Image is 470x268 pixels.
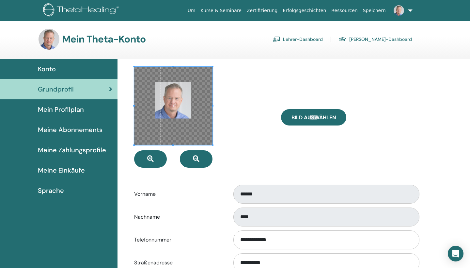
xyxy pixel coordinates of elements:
[38,84,74,94] span: Grundprofil
[448,246,463,261] div: Open Intercom Messenger
[273,34,323,44] a: Lehrer-Dashboard
[38,145,106,155] span: Meine Zahlungsprofile
[273,36,280,42] img: chalkboard-teacher.svg
[339,34,412,44] a: [PERSON_NAME]-Dashboard
[244,5,280,17] a: Zertifizierung
[394,5,404,16] img: default.jpg
[329,5,360,17] a: Ressourcen
[129,211,227,223] label: Nachname
[43,3,121,18] img: logo.png
[198,5,244,17] a: Kurse & Seminare
[291,114,336,121] span: Bild auswählen
[129,188,227,200] label: Vorname
[38,125,102,135] span: Meine Abonnements
[62,33,146,45] h3: Mein Theta-Konto
[280,5,329,17] a: Erfolgsgeschichten
[38,165,85,175] span: Meine Einkäufe
[38,186,64,195] span: Sprache
[309,115,318,120] input: Bild auswählen
[339,37,347,42] img: graduation-cap.svg
[129,234,227,246] label: Telefonnummer
[185,5,198,17] a: Um
[38,64,56,74] span: Konto
[38,105,84,114] span: Mein Profilplan
[39,29,59,50] img: default.jpg
[360,5,388,17] a: Speichern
